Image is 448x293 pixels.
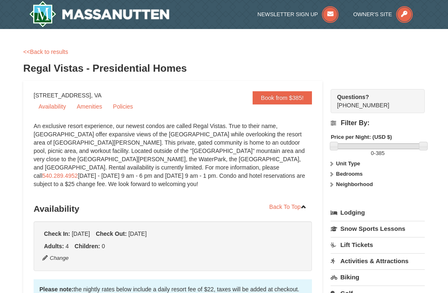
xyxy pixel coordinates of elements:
[34,122,312,196] div: An exclusive resort experience, our newest condos are called Regal Vistas. True to their name, [G...
[331,149,425,157] label: -
[331,119,425,127] h4: Filter By:
[336,171,363,177] strong: Bedrooms
[34,100,71,113] a: Availability
[376,150,385,156] span: 385
[353,11,392,17] span: Owner's Site
[353,11,413,17] a: Owner's Site
[72,230,90,237] span: [DATE]
[34,201,312,217] h3: Availability
[72,100,107,113] a: Amenities
[75,243,100,249] strong: Children:
[258,11,318,17] span: Newsletter Sign Up
[371,150,374,156] span: 0
[42,254,69,263] button: Change
[96,230,127,237] strong: Check Out:
[336,181,373,187] strong: Neighborhood
[44,243,64,249] strong: Adults:
[337,94,369,100] strong: Questions?
[44,230,70,237] strong: Check In:
[29,1,169,27] a: Massanutten Resort
[39,286,73,293] strong: Please note:
[128,230,146,237] span: [DATE]
[331,269,425,285] a: Biking
[29,1,169,27] img: Massanutten Resort Logo
[108,100,138,113] a: Policies
[331,205,425,220] a: Lodging
[253,91,312,104] a: Book from $385!
[331,134,392,140] strong: Price per Night: (USD $)
[23,48,68,55] a: <<Back to results
[331,253,425,269] a: Activities & Attractions
[331,221,425,236] a: Snow Sports Lessons
[66,243,69,249] span: 4
[331,237,425,252] a: Lift Tickets
[258,11,339,17] a: Newsletter Sign Up
[336,160,360,167] strong: Unit Type
[23,60,425,77] h3: Regal Vistas - Presidential Homes
[42,172,78,179] a: 540.289.4952
[102,243,105,249] span: 0
[264,201,312,213] a: Back To Top
[337,93,410,109] span: [PHONE_NUMBER]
